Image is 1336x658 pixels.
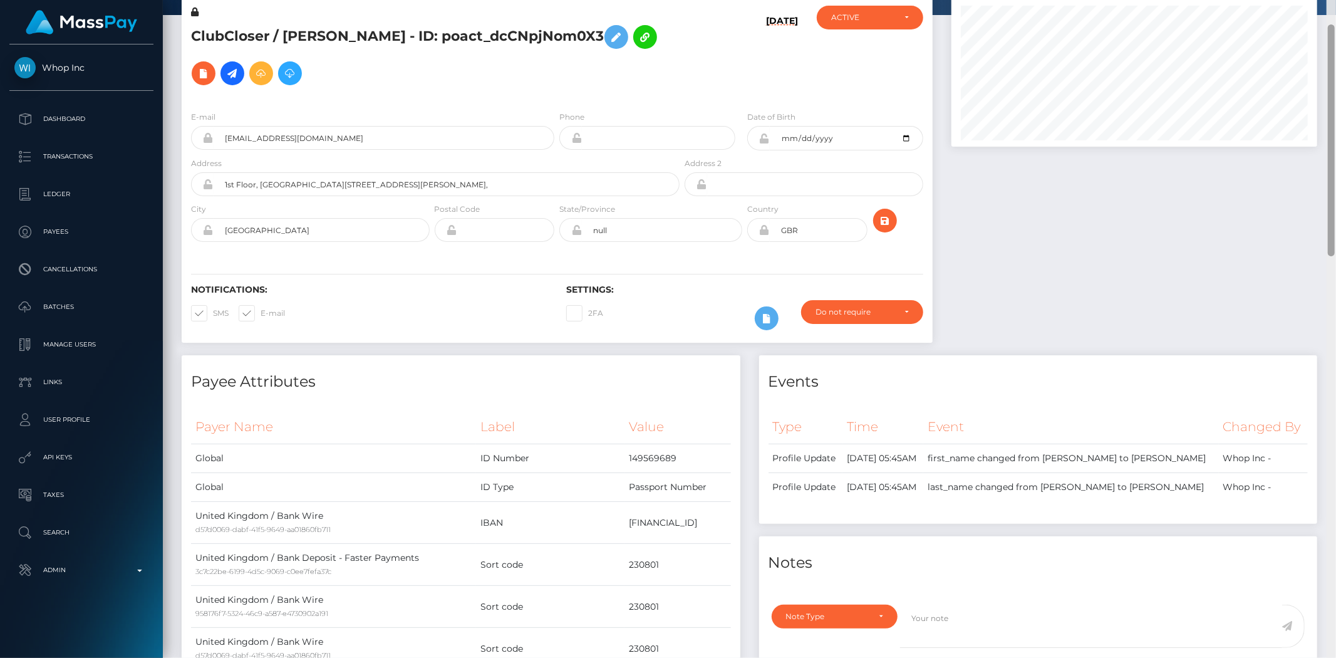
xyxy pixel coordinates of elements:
h4: Notes [769,552,1308,574]
td: United Kingdom / Bank Deposit - Faster Payments [191,544,476,586]
td: ID Number [476,444,625,473]
p: Payees [14,222,148,241]
td: Global [191,473,476,502]
td: Whop Inc - [1219,473,1308,502]
div: Do not require [816,307,894,317]
p: User Profile [14,410,148,429]
label: Address 2 [685,158,722,169]
a: Taxes [9,479,153,511]
a: Links [9,367,153,398]
td: Sort code [476,586,625,628]
th: Value [624,410,730,444]
div: Note Type [786,612,869,622]
button: ACTIVE [817,6,923,29]
a: Transactions [9,141,153,172]
label: 2FA [566,305,603,321]
span: Whop Inc [9,62,153,73]
label: Date of Birth [747,112,795,123]
th: Time [842,410,923,444]
th: Label [476,410,625,444]
th: Event [923,410,1219,444]
img: MassPay Logo [26,10,137,34]
h6: [DATE] [766,16,798,96]
img: Whop Inc [14,57,36,78]
td: ID Type [476,473,625,502]
td: Profile Update [769,444,843,473]
a: Dashboard [9,103,153,135]
p: Admin [14,561,148,580]
label: Address [191,158,222,169]
p: Cancellations [14,260,148,279]
a: Manage Users [9,329,153,360]
a: Payees [9,216,153,248]
td: [DATE] 05:45AM [842,473,923,502]
small: 958176f7-5324-46c9-a587-e4730902a191 [195,609,328,618]
h4: Events [769,371,1308,393]
td: United Kingdom / Bank Wire [191,586,476,628]
label: E-mail [239,305,285,321]
a: Initiate Payout [220,61,244,85]
td: Global [191,444,476,473]
td: Sort code [476,544,625,586]
small: 3c7c22be-6199-4d5c-9069-c0ee7fefa37c [195,567,331,576]
label: Postal Code [435,204,480,215]
small: d57d0069-dabf-41f5-9649-aa01860fb711 [195,525,331,534]
td: first_name changed from [PERSON_NAME] to [PERSON_NAME] [923,444,1219,473]
td: United Kingdom / Bank Wire [191,502,476,544]
td: 230801 [624,544,730,586]
a: Search [9,517,153,548]
th: Changed By [1219,410,1308,444]
a: User Profile [9,404,153,436]
td: Passport Number [624,473,730,502]
td: [DATE] 05:45AM [842,444,923,473]
p: Search [14,523,148,542]
a: Cancellations [9,254,153,285]
label: E-mail [191,112,215,123]
div: ACTIVE [831,13,894,23]
td: [FINANCIAL_ID] [624,502,730,544]
th: Type [769,410,843,444]
p: API Keys [14,448,148,467]
a: Batches [9,291,153,323]
a: Ledger [9,179,153,210]
p: Ledger [14,185,148,204]
label: Phone [559,112,584,123]
p: Dashboard [14,110,148,128]
h4: Payee Attributes [191,371,731,393]
p: Transactions [14,147,148,166]
h5: ClubCloser / [PERSON_NAME] - ID: poact_dcCNpjNom0X3 [191,19,673,91]
label: City [191,204,206,215]
td: Whop Inc - [1219,444,1308,473]
h6: Notifications: [191,285,547,295]
td: Profile Update [769,473,843,502]
label: Country [747,204,779,215]
button: Do not require [801,300,923,324]
th: Payer Name [191,410,476,444]
button: Note Type [772,605,898,629]
td: IBAN [476,502,625,544]
td: last_name changed from [PERSON_NAME] to [PERSON_NAME] [923,473,1219,502]
label: SMS [191,305,229,321]
p: Batches [14,298,148,316]
p: Manage Users [14,335,148,354]
label: State/Province [559,204,615,215]
td: 149569689 [624,444,730,473]
h6: Settings: [566,285,923,295]
td: 230801 [624,586,730,628]
p: Taxes [14,486,148,504]
p: Links [14,373,148,392]
a: API Keys [9,442,153,473]
a: Admin [9,555,153,586]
